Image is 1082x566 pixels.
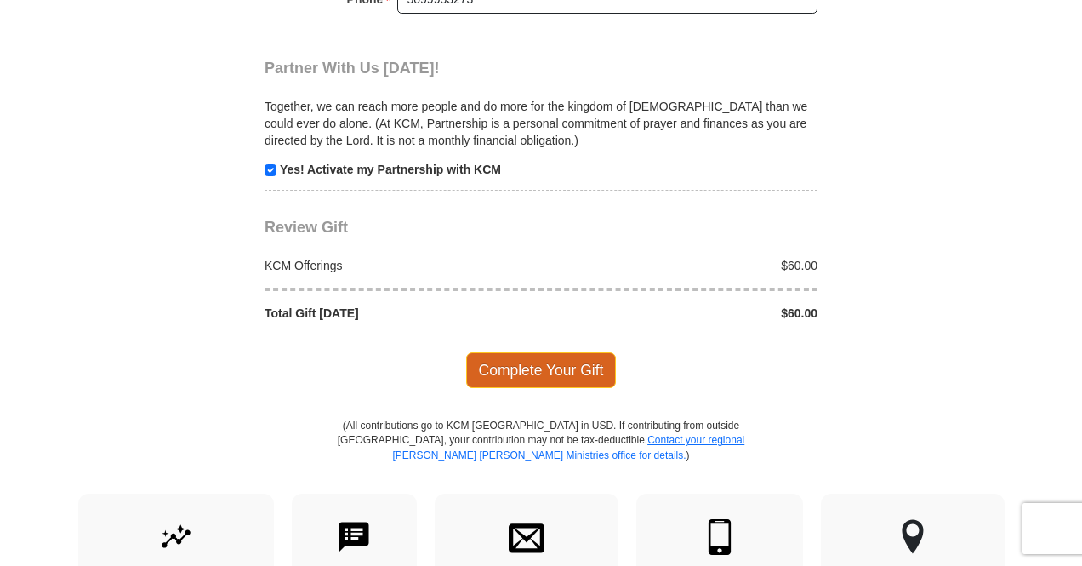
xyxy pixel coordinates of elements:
[392,434,744,460] a: Contact your regional [PERSON_NAME] [PERSON_NAME] Ministries office for details.
[901,519,925,555] img: other-region
[541,257,827,274] div: $60.00
[466,352,617,388] span: Complete Your Gift
[280,163,501,176] strong: Yes! Activate my Partnership with KCM
[509,519,544,555] img: envelope.svg
[336,519,372,555] img: text-to-give.svg
[702,519,737,555] img: mobile.svg
[158,519,194,555] img: give-by-stock.svg
[265,219,348,236] span: Review Gift
[256,305,542,322] div: Total Gift [DATE]
[256,257,542,274] div: KCM Offerings
[541,305,827,322] div: $60.00
[265,60,440,77] span: Partner With Us [DATE]!
[265,98,817,149] p: Together, we can reach more people and do more for the kingdom of [DEMOGRAPHIC_DATA] than we coul...
[337,419,745,493] p: (All contributions go to KCM [GEOGRAPHIC_DATA] in USD. If contributing from outside [GEOGRAPHIC_D...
